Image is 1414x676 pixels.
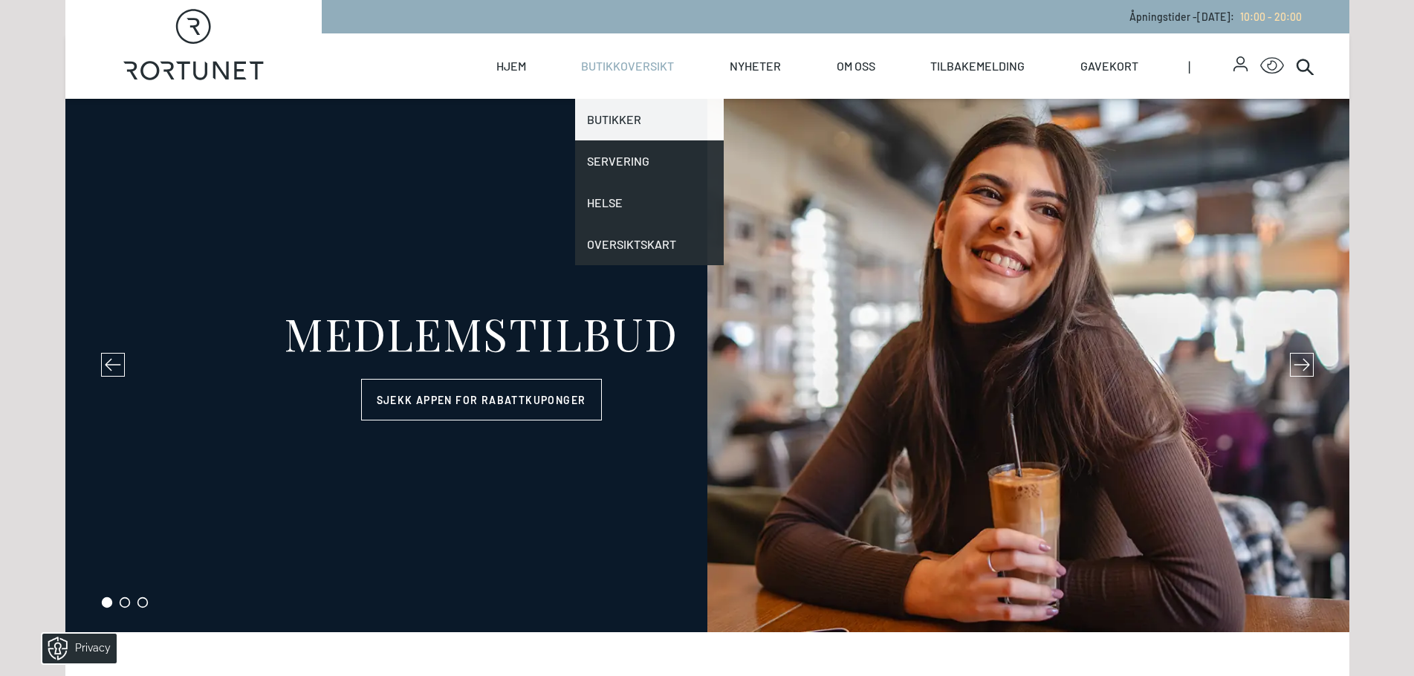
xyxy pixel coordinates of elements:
[575,182,724,224] a: Helse
[1129,9,1302,25] p: Åpningstider - [DATE] :
[1188,33,1234,99] span: |
[837,33,875,99] a: Om oss
[581,33,674,99] a: Butikkoversikt
[284,311,678,355] div: MEDLEMSTILBUD
[1080,33,1138,99] a: Gavekort
[361,379,602,420] a: Sjekk appen for rabattkuponger
[1240,10,1302,23] span: 10:00 - 20:00
[575,224,724,265] a: Oversiktskart
[15,628,136,669] iframe: Manage Preferences
[575,99,724,140] a: Butikker
[65,99,1349,632] div: slide 1 of 3
[1260,54,1284,78] button: Open Accessibility Menu
[496,33,526,99] a: Hjem
[65,99,1349,632] section: carousel-slider
[1234,10,1302,23] a: 10:00 - 20:00
[730,33,781,99] a: Nyheter
[930,33,1025,99] a: Tilbakemelding
[575,140,724,182] a: Servering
